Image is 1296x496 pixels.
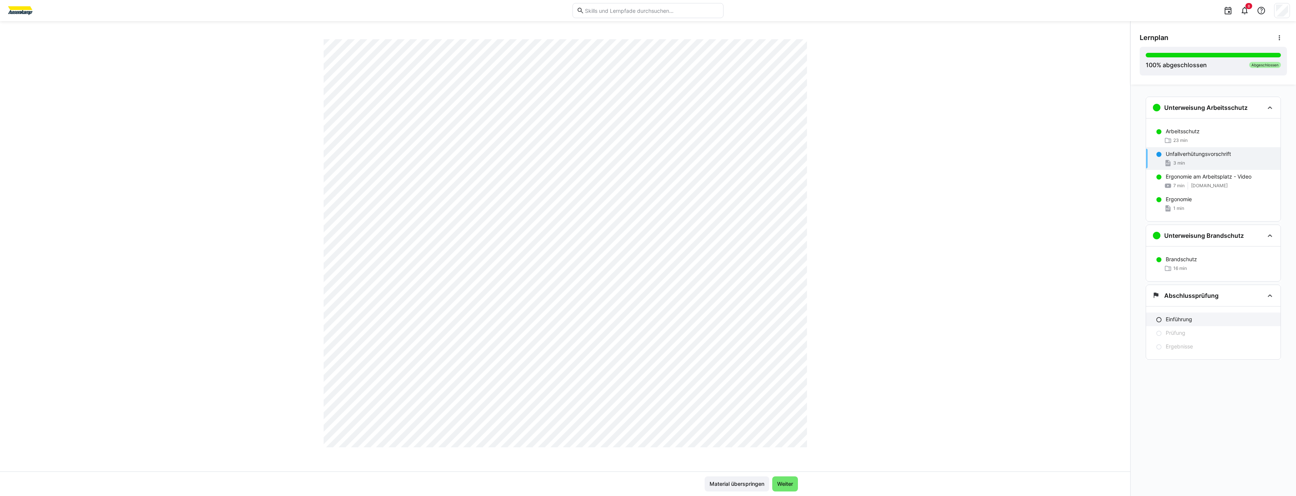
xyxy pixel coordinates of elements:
[1173,137,1188,143] span: 23 min
[1166,196,1192,203] p: Ergonomie
[1166,128,1200,135] p: Arbeitsschutz
[1146,60,1207,69] div: % abgeschlossen
[1166,173,1251,180] p: Ergonomie am Arbeitsplatz - Video
[708,480,765,488] span: Material überspringen
[1166,150,1231,158] p: Unfallverhütungsvorschrift
[1140,34,1168,42] span: Lernplan
[1166,316,1192,323] p: Einführung
[1191,183,1228,189] span: [DOMAIN_NAME]
[1166,329,1185,337] p: Prüfung
[1173,183,1185,189] span: 7 min
[584,7,719,14] input: Skills und Lernpfade durchsuchen…
[1166,343,1193,350] p: Ergebnisse
[1248,4,1250,8] span: 8
[705,476,769,491] button: Material überspringen
[1173,265,1187,271] span: 16 min
[1173,205,1184,211] span: 1 min
[1249,62,1281,68] div: Abgeschlossen
[1164,104,1248,111] h3: Unterweisung Arbeitsschutz
[1173,160,1185,166] span: 3 min
[1164,232,1244,239] h3: Unterweisung Brandschutz
[1146,61,1156,69] span: 100
[772,476,798,491] button: Weiter
[1166,256,1197,263] p: Brandschutz
[776,480,794,488] span: Weiter
[1164,292,1219,299] h3: Abschlussprüfung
